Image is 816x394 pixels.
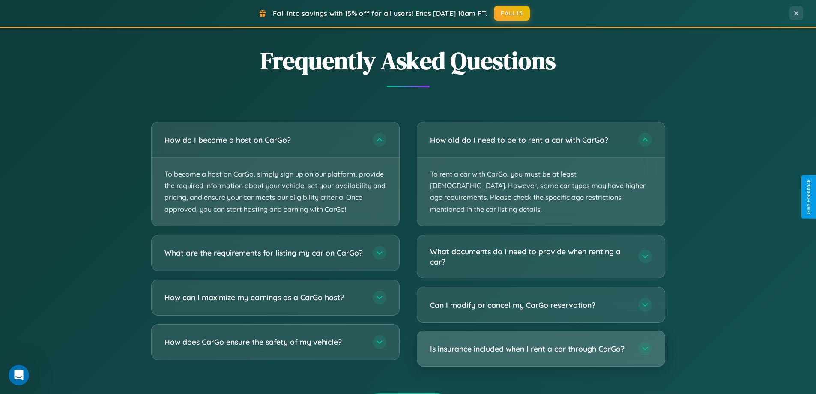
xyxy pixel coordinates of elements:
h3: Can I modify or cancel my CarGo reservation? [430,300,630,310]
button: FALL15 [494,6,530,21]
h2: Frequently Asked Questions [151,44,665,77]
h3: What documents do I need to provide when renting a car? [430,246,630,267]
p: To rent a car with CarGo, you must be at least [DEMOGRAPHIC_DATA]. However, some car types may ha... [417,158,665,226]
p: To become a host on CarGo, simply sign up on our platform, provide the required information about... [152,158,399,226]
h3: Is insurance included when I rent a car through CarGo? [430,343,630,354]
iframe: Intercom live chat [9,365,29,385]
h3: How can I maximize my earnings as a CarGo host? [164,292,364,303]
h3: How does CarGo ensure the safety of my vehicle? [164,337,364,347]
h3: How do I become a host on CarGo? [164,135,364,145]
div: Give Feedback [806,180,812,214]
h3: How old do I need to be to rent a car with CarGo? [430,135,630,145]
span: Fall into savings with 15% off for all users! Ends [DATE] 10am PT. [273,9,487,18]
h3: What are the requirements for listing my car on CarGo? [164,247,364,258]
